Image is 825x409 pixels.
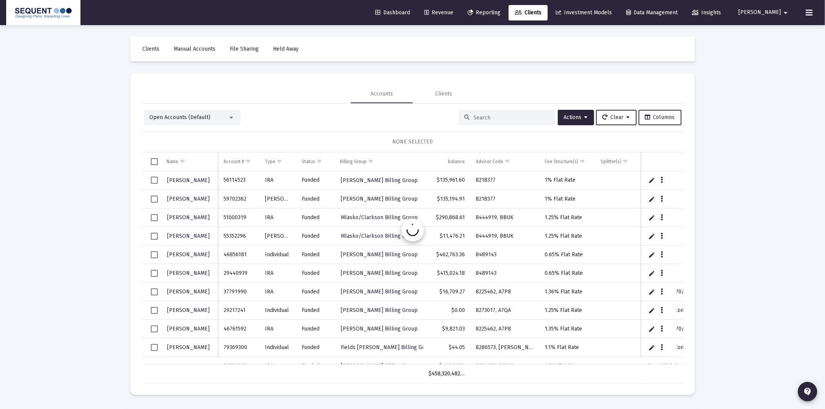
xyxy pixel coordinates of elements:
td: 71509245 [218,357,259,375]
div: Funded [302,232,330,240]
td: 46856181 [218,245,259,264]
td: $135,961.60 [423,171,470,190]
td: 1% Flat Rate [540,190,596,208]
td: 56114523 [218,171,259,190]
span: [PERSON_NAME] Billing Group [341,288,418,295]
span: Held Away [273,46,299,52]
a: [PERSON_NAME] Billing Group [340,249,418,260]
a: Held Away [267,41,305,57]
td: Column Status [297,152,335,171]
a: [PERSON_NAME] [167,342,211,353]
a: [PERSON_NAME] Billing Group [340,305,418,316]
span: Revenue [424,9,453,16]
button: Columns [639,110,682,125]
span: Clear [603,114,630,121]
td: Individual [260,338,297,357]
div: Select row [151,177,158,184]
button: Actions [558,110,594,125]
span: [PERSON_NAME] Billing Group [341,270,418,276]
a: [PERSON_NAME] [167,175,211,186]
div: Billing Group [340,158,367,165]
a: Mlasko/Clarkson Billing Group [340,230,418,242]
td: [PERSON_NAME] [260,227,297,245]
td: 0.65% Flat Rate [540,264,596,283]
a: Edit [648,196,655,203]
span: [PERSON_NAME] [167,270,210,276]
div: Fee Structure(s) [545,158,579,165]
button: Clear [596,110,637,125]
a: Manual Accounts [168,41,222,57]
a: Edit [648,344,655,351]
span: [PERSON_NAME] Billing Group [341,325,418,332]
a: Dashboard [369,5,416,20]
div: Name [167,158,179,165]
div: $458,320,482.12 [429,370,465,378]
a: [PERSON_NAME] [167,305,211,316]
td: IRA [260,208,297,227]
td: $44.05 [423,338,470,357]
div: Account # [224,158,244,165]
span: Data Management [626,9,678,16]
a: Insights [686,5,727,20]
span: Open Accounts (Default) [150,114,211,121]
a: Edit [648,325,655,332]
div: Funded [302,214,330,222]
div: Funded [302,362,330,370]
input: Search [474,114,550,121]
span: Investment Models [556,9,612,16]
span: Actions [564,114,588,121]
a: Data Management [620,5,684,20]
td: 8225462, A7P8 [471,283,540,301]
div: Select row [151,251,158,258]
a: Mlasko/Clarkson Billing Group [340,212,418,223]
div: Funded [302,251,330,259]
span: Show filter options for column 'Type' [277,158,282,164]
span: [PERSON_NAME] [167,307,210,314]
td: Column Name [161,152,219,171]
div: Select row [151,344,158,351]
a: [PERSON_NAME] Billing Group [340,323,418,334]
td: 8489143 [471,245,540,264]
td: 55352296 [218,227,259,245]
span: Clients [143,46,160,52]
a: [PERSON_NAME] Billing Group [340,286,418,297]
td: Column Type [260,152,297,171]
td: $16,709.27 [423,283,470,301]
td: 29217241 [218,301,259,320]
div: Select all [151,158,158,165]
td: 8134650, BBUH [471,357,540,375]
td: $462,763.36 [423,245,470,264]
span: Fields [PERSON_NAME] Billing Group [341,344,434,351]
td: Individual [260,301,297,320]
span: Columns [645,114,675,121]
span: Show filter options for column 'Fee Structure(s)' [580,158,586,164]
span: Show filter options for column 'Billing Group' [368,158,374,164]
span: Mlasko/Clarkson Billing Group [341,233,418,239]
div: Balance [448,158,465,165]
span: [PERSON_NAME] Billing Group [341,363,418,369]
td: Column Billing Group [335,152,423,171]
div: Funded [302,195,330,203]
span: [PERSON_NAME] [167,344,210,351]
td: 1.25% Flat Rate [540,227,596,245]
mat-icon: contact_support [803,387,812,396]
span: [PERSON_NAME] [167,288,210,295]
td: 8273017, A7QA [471,301,540,320]
td: 8489143 [471,264,540,283]
td: $415,024.18 [423,264,470,283]
td: Column Account # [218,152,259,171]
a: [PERSON_NAME] Billing Group [340,193,418,205]
div: Status [302,158,316,165]
a: Edit [648,251,655,258]
span: Mlasko/Clarkson Billing Group [341,214,418,221]
span: [PERSON_NAME] [167,196,210,202]
span: Clients [515,9,541,16]
td: $290,868.61 [423,208,470,227]
a: Edit [648,270,655,277]
td: 8218377 [471,190,540,208]
td: 37791990 [218,283,259,301]
td: 29440939 [218,264,259,283]
span: [PERSON_NAME] Billing Group [341,307,418,314]
div: Select row [151,233,158,240]
div: Select row [151,270,158,277]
